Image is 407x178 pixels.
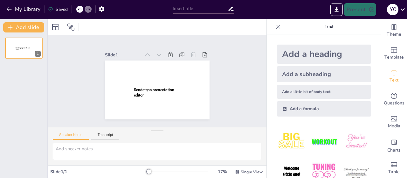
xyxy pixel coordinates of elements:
[277,101,371,117] div: Add a formula
[35,51,41,57] div: 1
[134,88,174,97] span: Sendsteps presentation editor
[283,19,375,34] p: Text
[384,54,404,61] span: Template
[50,22,60,32] div: Layout
[381,65,407,88] div: Add text boxes
[381,19,407,42] div: Change the overall theme
[241,169,263,174] span: Single View
[67,23,75,31] span: Position
[390,77,398,84] span: Text
[50,169,147,175] div: Slide 1 / 1
[387,31,401,38] span: Theme
[381,88,407,111] div: Get real-time input from your audience
[105,52,141,58] div: Slide 1
[277,85,371,99] div: Add a little bit of body text
[381,111,407,134] div: Add images, graphics, shapes or video
[330,3,343,16] button: Export to PowerPoint
[277,66,371,82] div: Add a subheading
[5,38,43,59] div: 1
[16,47,30,51] span: Sendsteps presentation editor
[48,6,68,12] div: Saved
[387,3,398,16] button: Y C
[341,127,371,156] img: 3.jpeg
[5,4,43,14] button: My Library
[3,22,44,32] button: Add slide
[388,123,400,130] span: Media
[53,133,89,140] button: Speaker Notes
[91,133,120,140] button: Transcript
[387,4,398,15] div: Y C
[277,127,307,156] img: 1.jpeg
[277,45,371,64] div: Add a heading
[173,4,227,13] input: Insert title
[384,100,404,107] span: Questions
[388,168,400,175] span: Table
[387,147,401,154] span: Charts
[381,42,407,65] div: Add ready made slides
[309,127,339,156] img: 2.jpeg
[344,3,376,16] button: Present
[215,169,230,175] div: 17 %
[381,134,407,157] div: Add charts and graphs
